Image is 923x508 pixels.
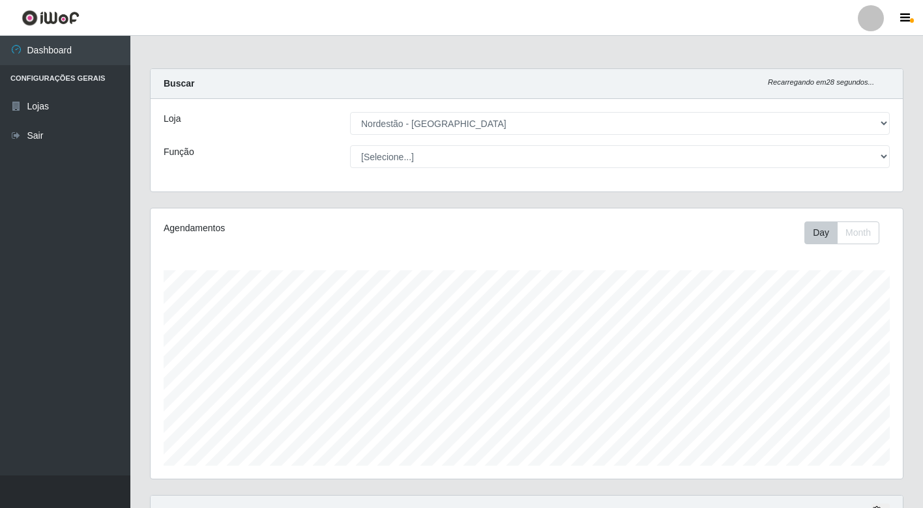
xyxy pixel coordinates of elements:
img: CoreUI Logo [22,10,80,26]
div: First group [804,221,879,244]
label: Função [164,145,194,159]
strong: Buscar [164,78,194,89]
div: Toolbar with button groups [804,221,890,244]
div: Agendamentos [164,221,455,235]
button: Day [804,221,838,244]
i: Recarregando em 28 segundos... [768,78,874,86]
label: Loja [164,112,181,126]
button: Month [837,221,879,244]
